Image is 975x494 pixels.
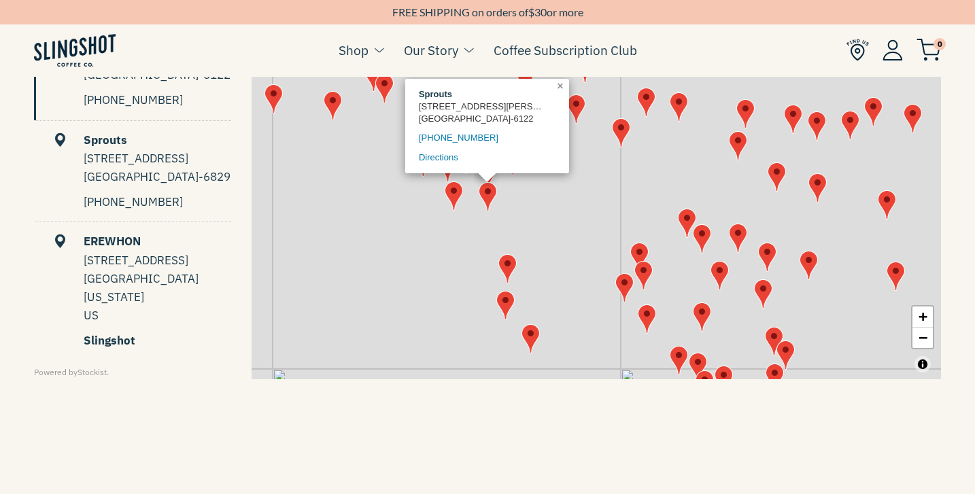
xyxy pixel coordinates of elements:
img: Sprouts [636,88,655,117]
div: Sprouts [36,131,231,149]
img: EREWHON [438,153,456,182]
a: Directions (This link will open in a new tab) [419,152,458,162]
img: Sprouts [728,224,747,253]
div: [GEOGRAPHIC_DATA]-6122 [419,113,542,125]
div: [STREET_ADDRESS][PERSON_NAME] [419,101,542,113]
img: Sprouts [496,291,514,320]
a: [PHONE_NUMBER] [84,92,183,107]
img: Sprouts [478,182,496,211]
img: EREWHON [323,91,341,120]
img: Sprouts [615,273,633,302]
img: Sprouts [764,327,783,356]
img: Sprouts [767,162,785,192]
span: $ [528,5,534,18]
img: Sprouts [375,74,393,103]
img: Sprouts [498,254,516,283]
img: Sprouts [695,370,713,400]
img: Sprouts [566,94,585,124]
img: Sprouts [637,304,655,334]
div: [STREET_ADDRESS] [84,149,231,168]
img: Sprouts [669,92,687,122]
img: Sprouts [765,364,783,393]
img: Sprouts [692,302,711,332]
div: [STREET_ADDRESS] [84,251,231,270]
a: Coffee Subscription Club [494,40,637,60]
img: Sprouts [728,131,747,160]
img: Sprouts [808,173,826,202]
a: [PHONE_NUMBER] [419,133,498,143]
div: EREWHON [36,232,231,251]
img: Sprouts [736,99,754,128]
a: 0 [917,41,941,58]
img: Sprouts [863,97,882,126]
img: Sprouts [753,279,772,308]
div: Sprouts [419,88,542,101]
img: Sprouts [611,118,630,147]
img: cart [917,39,941,61]
img: Sprouts [630,243,648,272]
img: Sprouts [807,111,825,141]
div: [GEOGRAPHIC_DATA]-6829 [84,168,231,186]
div: Slingshot [84,332,231,350]
img: Sprouts [776,340,794,370]
div: Powered by . [34,366,238,378]
img: Sprouts [903,104,921,133]
a: [PHONE_NUMBER] [84,194,183,209]
a: Stockist Store Locator software (This link will open in a new tab) [78,367,107,377]
img: Sprouts [456,145,475,174]
img: Sprouts [840,111,859,140]
a: Zoom out [912,328,933,348]
span: 30 [534,5,547,18]
img: Sprouts [783,105,802,134]
a: Close [554,79,569,91]
button: Toggle attribution [914,356,931,372]
img: Sprouts [677,209,696,238]
img: Sprouts [521,324,539,353]
img: Sprouts [710,261,728,290]
a: Zoom in [912,306,933,328]
div: US [84,306,231,325]
img: Sprouts [364,63,382,92]
img: Find Us [846,39,869,61]
img: Sprouts [503,146,521,175]
img: Sprouts [877,190,895,219]
img: EREWHON [413,147,432,177]
div: [GEOGRAPHIC_DATA][US_STATE] [84,270,231,306]
img: EREWHON [444,181,462,211]
img: Sprouts [669,346,687,375]
img: Sprouts [264,84,282,113]
img: Account [883,39,903,60]
a: Our Story [404,40,458,60]
span: 0 [934,38,946,50]
img: Sprouts [692,224,711,253]
a: Shop [339,40,369,60]
img: Sprouts [757,243,776,272]
img: Sprouts [886,262,904,291]
img: Sprouts [634,261,652,290]
img: Sprouts [688,353,706,382]
img: Sprouts [479,159,497,188]
img: Sprouts [575,54,594,83]
img: Sprouts [714,366,732,395]
img: Sprouts [799,251,817,280]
